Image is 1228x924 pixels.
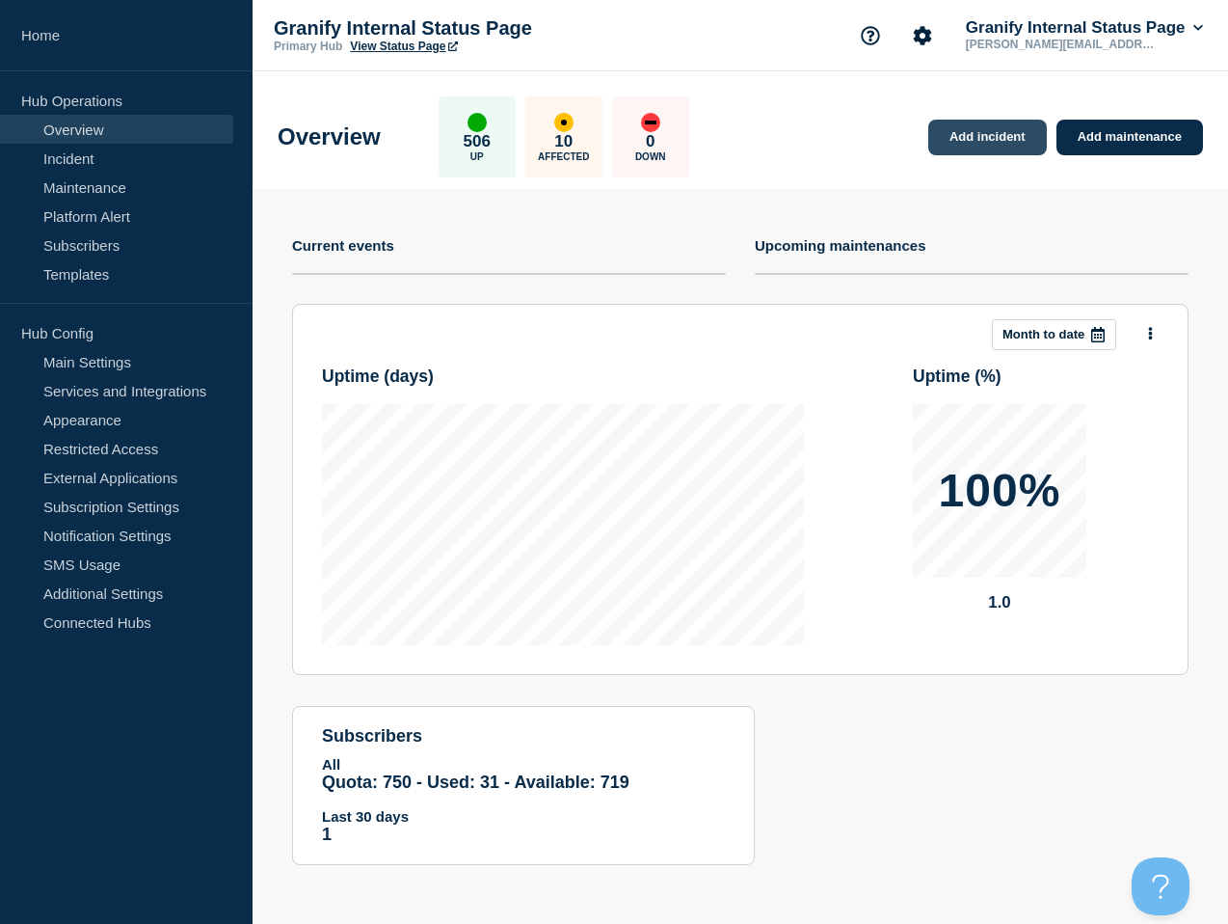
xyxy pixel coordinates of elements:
[1002,327,1084,341] p: Month to date
[755,237,926,254] h4: Upcoming maintenances
[464,132,491,151] p: 506
[1132,857,1189,915] iframe: Help Scout Beacon - Open
[322,726,725,747] h4: subscribers
[292,237,394,254] h4: Current events
[322,808,725,825] p: Last 30 days
[274,17,659,40] p: Granify Internal Status Page
[646,132,654,151] p: 0
[635,151,666,162] p: Down
[350,40,457,53] a: View Status Page
[554,113,574,132] div: affected
[538,151,589,162] p: Affected
[992,319,1116,350] button: Month to date
[467,113,487,132] div: up
[962,38,1162,51] p: [PERSON_NAME][EMAIL_ADDRESS][PERSON_NAME][DOMAIN_NAME]
[913,593,1086,612] p: 1.0
[939,468,1061,514] p: 100%
[554,132,573,151] p: 10
[322,756,725,773] p: All
[274,40,342,53] p: Primary Hub
[850,15,891,56] button: Support
[641,113,660,132] div: down
[1056,120,1203,155] a: Add maintenance
[962,18,1207,38] button: Granify Internal Status Page
[902,15,943,56] button: Account settings
[322,825,725,845] p: 1
[322,367,434,387] h3: Uptime ( days )
[913,367,1001,387] h3: Uptime ( % )
[928,120,1047,155] a: Add incident
[322,773,629,792] span: Quota: 750 - Used: 31 - Available: 719
[278,123,381,150] h1: Overview
[470,151,484,162] p: Up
